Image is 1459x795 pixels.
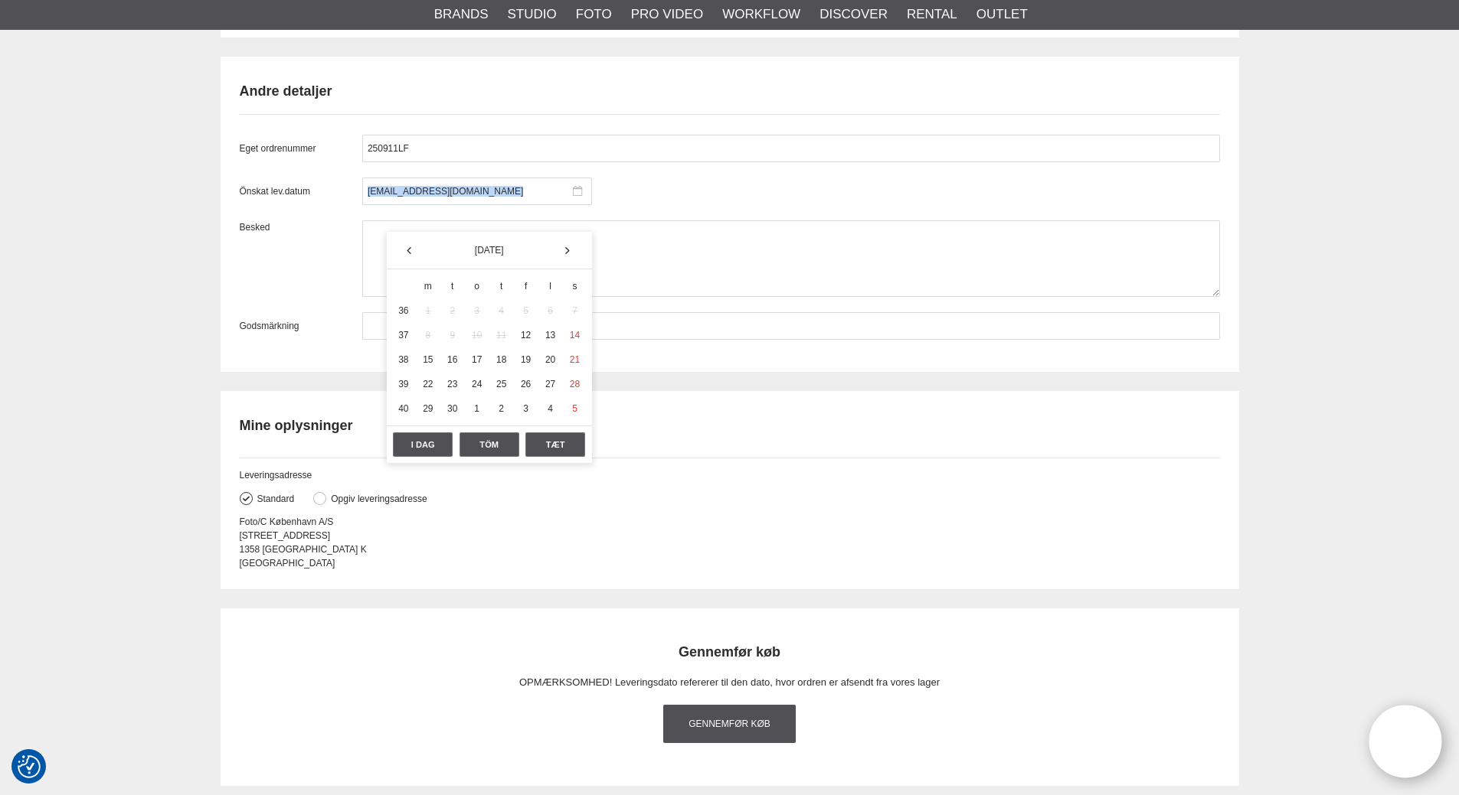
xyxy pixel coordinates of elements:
div: 23 [442,373,463,395]
h2: Mine oplysninger [240,416,1220,435]
a: Discover [819,5,888,24]
div: 9 [442,324,463,346]
div: 16 [442,349,463,370]
div: 4 [540,398,561,419]
div: 14 [564,324,586,346]
div: t [442,275,463,297]
div: 2 [442,300,463,321]
label: Standard [253,494,295,504]
label: Eget ordrenummer [240,142,362,155]
div: 30 [442,398,463,419]
label: Besked [240,220,362,297]
div: 37 [393,324,414,346]
div: 1 [417,300,439,321]
div: 15 [417,349,439,370]
span: 1358 [GEOGRAPHIC_DATA] K [240,544,367,555]
div: 26 [515,373,537,395]
div: 3 [466,300,488,321]
label: Godsmärkning [240,319,362,333]
div: 36 [393,300,414,321]
div: 22 [417,373,439,395]
div: 17 [466,349,488,370]
span: Foto/C København A/S [240,516,334,527]
label: Önskat lev.datum [240,184,362,198]
div: 5 [515,300,537,321]
div: m [417,275,439,297]
div: 39 [393,373,414,395]
div: 13 [540,324,561,346]
div: 21 [564,349,586,370]
span: Leveringsadresse [240,470,312,481]
div: 18 [491,349,512,370]
button: Samtykkepræferencer [18,753,41,780]
a: Brands [434,5,489,24]
div: 2 [491,398,512,419]
span: [DATE] [475,245,504,256]
div: s [564,275,586,297]
div: 19 [515,349,537,370]
a: Outlet [976,5,1028,24]
h2: Gennemfør køb [259,643,1201,662]
div: 10 [466,324,488,346]
div: 6 [540,300,561,321]
div: l [540,275,561,297]
span: [GEOGRAPHIC_DATA] [240,558,335,569]
div: 40 [393,398,414,419]
div: 5 [564,398,586,419]
h2: Andre detaljer [240,82,1220,101]
a: Workflow [722,5,800,24]
p: OPMÆRKSOMHED! Leveringsdato refererer til den dato, hvor ordren er afsendt fra vores lager [259,675,1201,691]
div: 29 [417,398,439,419]
div: I dag [393,432,453,457]
div: 25 [491,373,512,395]
div: 1 [466,398,488,419]
div: o [466,275,488,297]
a: Foto [576,5,612,24]
img: Revisit consent button [18,755,41,778]
a: Gennemfør køb [663,705,797,743]
div: 8 [417,324,439,346]
a: Rental [907,5,957,24]
a: Studio [508,5,557,24]
div: t [491,275,512,297]
div: 28 [564,373,586,395]
div: 24 [466,373,488,395]
a: Pro Video [631,5,703,24]
label: Opgiv leveringsadresse [326,494,427,504]
div: 4 [491,300,512,321]
div: 3 [515,398,537,419]
div: f [515,275,537,297]
div: 12 [515,324,537,346]
span: [STREET_ADDRESS] [240,530,331,541]
div: 7 [564,300,586,321]
div: 38 [393,349,414,370]
div: 11 [491,324,512,346]
div: Töm [460,432,519,457]
div: 27 [540,373,561,395]
div: 20 [540,349,561,370]
div: Tæt [525,432,585,457]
